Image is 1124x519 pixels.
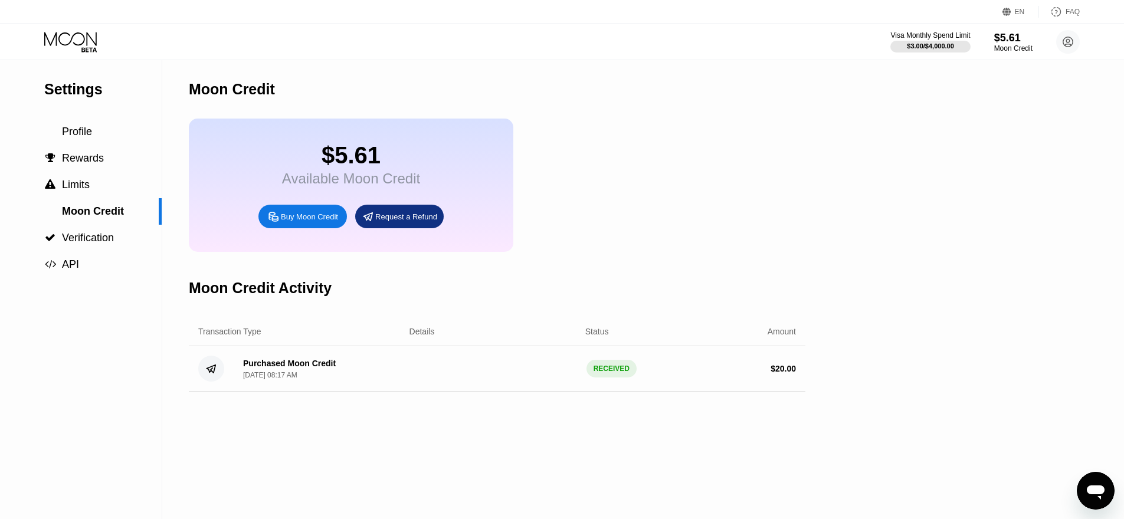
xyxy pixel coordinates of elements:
[44,81,162,98] div: Settings
[45,153,55,163] span: 
[44,153,56,163] div: 
[189,81,275,98] div: Moon Credit
[355,205,444,228] div: Request a Refund
[62,258,79,270] span: API
[890,31,970,40] div: Visa Monthly Spend Limit
[258,205,347,228] div: Buy Moon Credit
[243,371,297,379] div: [DATE] 08:17 AM
[44,259,56,270] div: 
[62,126,92,137] span: Profile
[585,327,609,336] div: Status
[282,142,420,169] div: $5.61
[1077,472,1115,510] iframe: Button to launch messaging window
[994,44,1033,52] div: Moon Credit
[44,179,56,190] div: 
[1015,8,1025,16] div: EN
[771,364,796,373] div: $ 20.00
[62,179,90,190] span: Limits
[409,327,435,336] div: Details
[62,232,114,244] span: Verification
[62,205,124,217] span: Moon Credit
[45,259,56,270] span: 
[282,170,420,187] div: Available Moon Credit
[586,360,637,377] div: RECEIVED
[45,232,55,243] span: 
[1002,6,1038,18] div: EN
[1038,6,1080,18] div: FAQ
[44,232,56,243] div: 
[768,327,796,336] div: Amount
[994,32,1033,52] div: $5.61Moon Credit
[281,212,338,222] div: Buy Moon Credit
[994,32,1033,44] div: $5.61
[198,327,261,336] div: Transaction Type
[375,212,437,222] div: Request a Refund
[62,152,104,164] span: Rewards
[907,42,954,50] div: $3.00 / $4,000.00
[890,31,970,52] div: Visa Monthly Spend Limit$3.00/$4,000.00
[45,179,55,190] span: 
[243,359,336,368] div: Purchased Moon Credit
[1066,8,1080,16] div: FAQ
[189,280,332,297] div: Moon Credit Activity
